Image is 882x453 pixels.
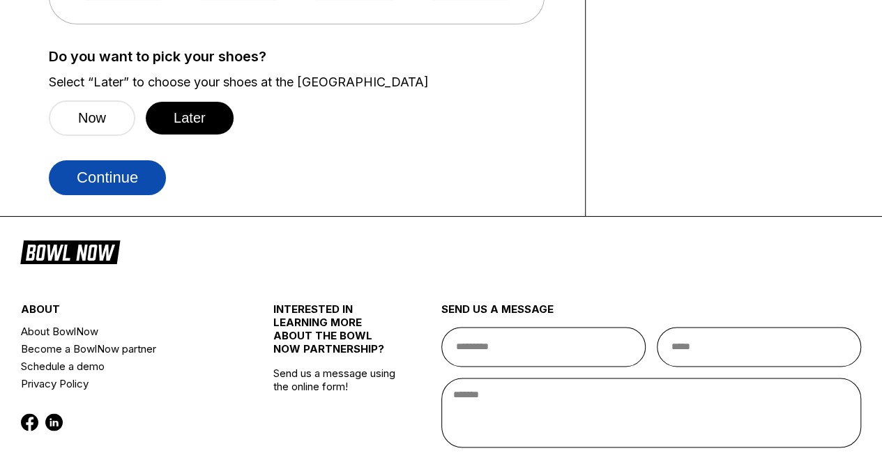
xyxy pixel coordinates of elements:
[49,160,166,195] button: Continue
[49,49,564,64] label: Do you want to pick your shoes?
[21,375,231,392] a: Privacy Policy
[441,302,862,327] div: send us a message
[21,323,231,340] a: About BowlNow
[146,102,234,135] button: Later
[273,302,400,367] div: INTERESTED IN LEARNING MORE ABOUT THE BOWL NOW PARTNERSHIP?
[21,340,231,358] a: Become a BowlNow partner
[21,358,231,375] a: Schedule a demo
[49,75,564,90] label: Select “Later” to choose your shoes at the [GEOGRAPHIC_DATA]
[49,100,135,136] button: Now
[21,302,231,323] div: about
